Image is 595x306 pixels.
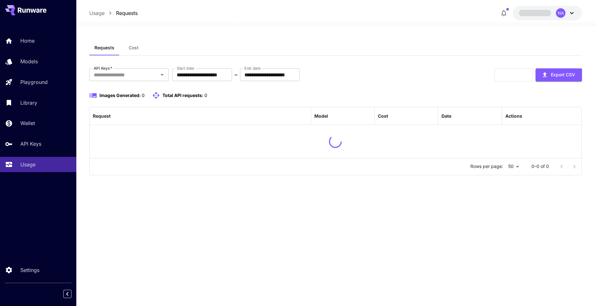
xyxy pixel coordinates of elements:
span: Requests [94,45,114,51]
button: Collapse sidebar [63,290,72,298]
span: Images Generated: [99,93,141,98]
button: Open [158,70,167,79]
div: 50 [506,162,521,171]
label: End date [244,66,260,71]
span: 0 [204,93,207,98]
div: Model [314,113,328,119]
p: Models [20,58,38,65]
p: Wallet [20,119,35,127]
div: NA [556,8,565,18]
p: API Keys [20,140,41,148]
nav: breadcrumb [89,9,138,17]
a: Usage [89,9,105,17]
p: Library [20,99,37,107]
span: Total API requests: [162,93,203,98]
label: Start date [177,66,194,71]
p: Playground [20,78,48,86]
div: Request [93,113,111,119]
button: Export CSV [536,68,582,81]
p: ~ [234,71,238,79]
label: API Keys [94,66,112,71]
div: Collapse sidebar [68,288,76,300]
span: Cost [129,45,139,51]
p: Settings [20,266,39,274]
span: 0 [142,93,145,98]
a: Requests [116,9,138,17]
p: Rows per page: [470,163,503,170]
p: 0–0 of 0 [531,163,549,170]
div: Date [441,113,451,119]
p: Home [20,37,35,45]
button: NA [513,6,582,20]
div: Actions [505,113,522,119]
div: Cost [378,113,388,119]
p: Usage [20,161,36,168]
